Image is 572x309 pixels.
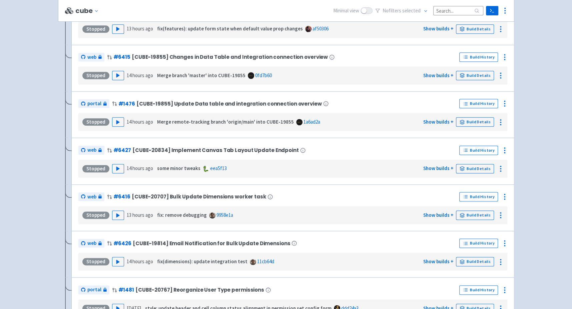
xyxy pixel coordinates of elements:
a: af50306 [313,25,329,32]
a: Terminal [486,6,498,15]
strong: fix(features): update form state when default value prop changes [157,25,303,32]
button: Play [112,257,124,266]
a: web [78,53,104,62]
a: Show builds + [423,165,453,171]
a: #1481 [118,286,134,293]
time: 13 hours ago [127,25,153,32]
a: 11cb64d [257,258,274,265]
a: Build Details [456,164,494,173]
a: #6416 [113,193,130,200]
a: eea5f13 [210,165,227,171]
button: cube [75,7,101,15]
a: #6415 [113,53,130,60]
a: Build History [459,285,498,295]
a: Build History [459,239,498,248]
a: Build History [459,99,498,108]
div: Stopped [82,258,109,265]
strong: some minor tweaks [157,165,200,171]
input: Search... [433,6,483,15]
span: portal [87,286,101,294]
a: Show builds + [423,258,453,265]
div: Stopped [82,72,109,79]
a: Build History [459,192,498,201]
time: 14 hours ago [127,119,153,125]
a: #1476 [118,100,135,107]
time: 14 hours ago [127,165,153,171]
strong: Merge branch 'master' into CUBE-19855 [157,72,245,79]
div: Stopped [82,211,109,219]
a: web [78,192,104,201]
span: web [87,53,96,61]
a: Show builds + [423,119,453,125]
div: Stopped [82,25,109,33]
span: [CUBE-19855] Changes in Data Table and Integration connection overview [132,54,328,60]
a: Build Details [456,71,494,80]
span: portal [87,100,101,108]
span: web [87,240,96,247]
a: #6426 [113,240,131,247]
span: [CUBE-20767] Reorganize User Type permissions [135,287,264,293]
span: No filter s [383,7,421,15]
a: web [78,146,104,155]
a: web [78,239,104,248]
span: web [87,146,96,154]
a: 0fd7b60 [255,72,272,79]
a: Build Details [456,117,494,127]
time: 14 hours ago [127,258,153,265]
a: Build Details [456,210,494,220]
a: 1a6ad2a [304,119,320,125]
a: Show builds + [423,212,453,218]
span: [CUBE-19855] Update Data table and integration connection overview [136,101,322,107]
a: #6427 [113,147,131,154]
a: Build History [459,146,498,155]
button: Play [112,210,124,220]
span: selected [402,7,421,14]
time: 13 hours ago [127,212,153,218]
span: Minimal view [333,7,359,15]
button: Play [112,24,124,34]
a: Build History [459,52,498,62]
strong: Merge remote-tracking branch 'origin/main' into CUBE-19855 [157,119,294,125]
time: 14 hours ago [127,72,153,79]
button: Play [112,71,124,80]
span: [CUBE-20834] Implement Canvas Tab Layout Update Endpoint [132,147,299,153]
span: [CUBE-19814] Email Notification for Bulk Update Dimensions [133,241,290,246]
a: Show builds + [423,25,453,32]
a: Show builds + [423,72,453,79]
a: 9958e1a [216,212,233,218]
span: [CUBE-20707] Bulk Update Dimensions worker task [132,194,266,199]
button: Play [112,164,124,173]
span: web [87,193,96,201]
button: Play [112,117,124,127]
div: Stopped [82,165,109,172]
a: Build Details [456,257,494,266]
div: Stopped [82,118,109,126]
a: portal [78,285,109,294]
strong: fix: remove debugging [157,212,207,218]
strong: fix(dimensions): update integration test [157,258,247,265]
a: portal [78,99,109,108]
a: Build Details [456,24,494,34]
